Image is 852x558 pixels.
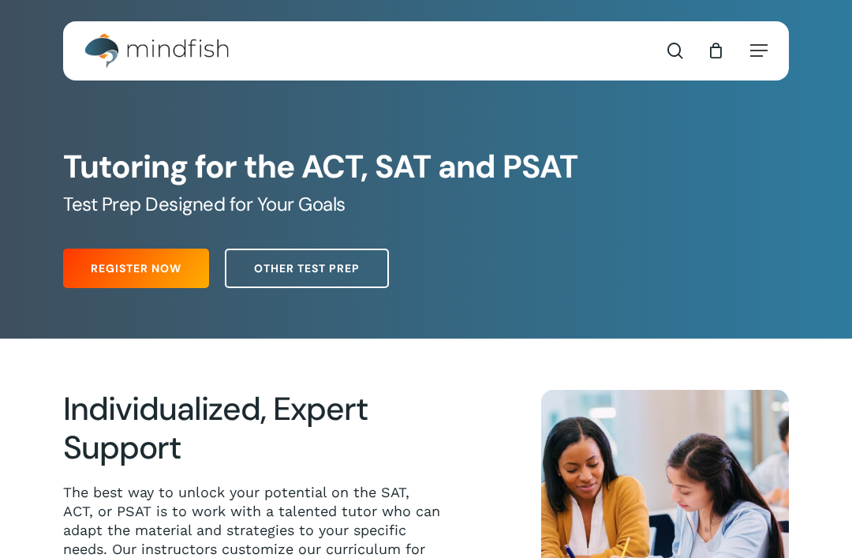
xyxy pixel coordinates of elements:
[63,192,789,217] h5: Test Prep Designed for Your Goals
[254,260,360,276] span: Other Test Prep
[225,249,389,288] a: Other Test Prep
[63,390,442,468] h2: Individualized, Expert Support
[91,260,181,276] span: Register Now
[63,21,789,81] header: Main Menu
[63,148,789,186] h1: Tutoring for the ACT, SAT and PSAT
[63,249,209,288] a: Register Now
[750,43,768,58] a: Navigation Menu
[707,42,724,59] a: Cart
